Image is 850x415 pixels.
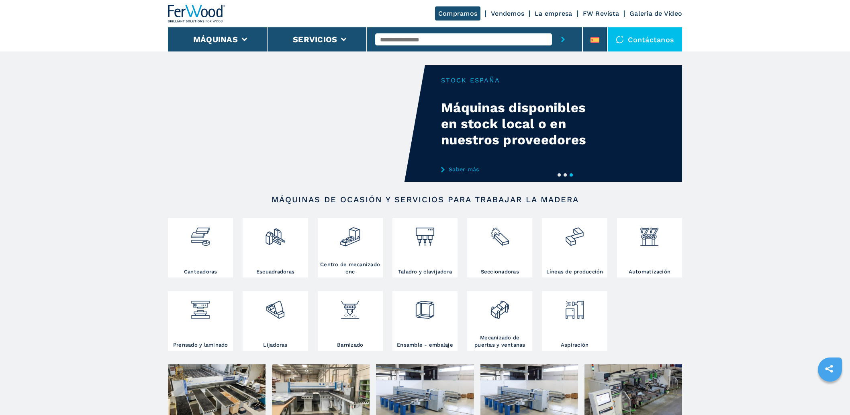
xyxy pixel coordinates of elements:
a: Canteadoras [168,218,233,277]
h3: Líneas de producción [546,268,603,275]
h3: Aspiración [561,341,589,349]
img: centro_di_lavoro_cnc_2.png [339,220,361,247]
a: Mecanizado de puertas y ventanas [467,291,532,351]
img: linee_di_produzione_2.png [564,220,585,247]
button: 3 [570,173,573,177]
h3: Prensado y laminado [173,341,228,349]
h3: Taladro y clavijadora [398,268,452,275]
a: Automatización [617,218,682,277]
img: verniciatura_1.png [339,293,361,320]
img: automazione.png [639,220,660,247]
h3: Centro de mecanizado cnc [320,261,381,275]
a: Aspiración [542,291,607,351]
div: Contáctanos [608,27,682,51]
a: FW Revista [583,10,619,17]
img: lavorazione_porte_finestre_2.png [489,293,511,320]
a: Ensamble - embalaje [392,291,458,351]
a: Taladro y clavijadora [392,218,458,277]
img: montaggio_imballaggio_2.png [414,293,435,320]
iframe: Chat [816,379,844,409]
img: levigatrici_2.png [265,293,286,320]
a: Compramos [435,6,480,21]
img: pressa-strettoia.png [190,293,211,320]
h3: Seccionadoras [481,268,519,275]
video: Your browser does not support the video tag. [168,65,425,182]
a: Seccionadoras [467,218,532,277]
h3: Barnizado [337,341,363,349]
button: 2 [564,173,567,177]
button: Servicios [293,35,337,44]
h2: Máquinas de ocasión y servicios para trabajar la madera [194,195,656,204]
button: submit-button [552,27,574,51]
h3: Lijadoras [263,341,287,349]
h3: Canteadoras [184,268,217,275]
img: Ferwood [168,5,226,23]
img: aspirazione_1.png [564,293,585,320]
button: 1 [558,173,561,177]
a: Prensado y laminado [168,291,233,351]
img: bordatrici_1.png [190,220,211,247]
a: sharethis [819,359,839,379]
h3: Escuadradoras [256,268,294,275]
a: Escuadradoras [243,218,308,277]
img: sezionatrici_2.png [489,220,511,247]
h3: Ensamble - embalaje [397,341,453,349]
img: squadratrici_2.png [265,220,286,247]
button: Máquinas [193,35,238,44]
a: Saber más [441,166,599,173]
a: La empresa [535,10,572,17]
a: Líneas de producción [542,218,607,277]
img: foratrici_inseritrici_2.png [414,220,435,247]
a: Centro de mecanizado cnc [318,218,383,277]
a: Vendemos [491,10,524,17]
a: Galeria de Video [629,10,682,17]
h3: Automatización [629,268,671,275]
h3: Mecanizado de puertas y ventanas [469,334,530,349]
img: Contáctanos [616,35,624,43]
a: Lijadoras [243,291,308,351]
a: Barnizado [318,291,383,351]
